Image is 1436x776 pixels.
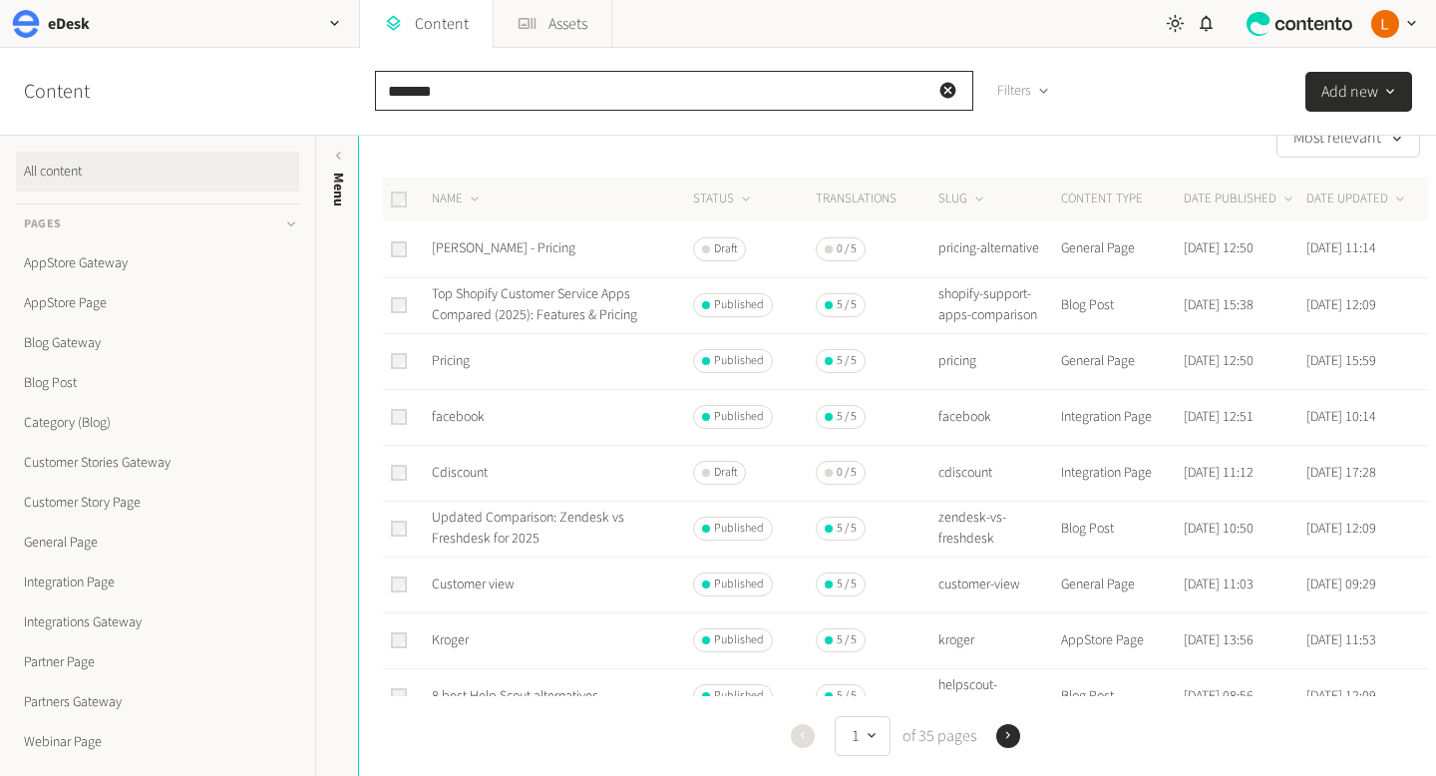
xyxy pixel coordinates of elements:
[1305,72,1412,112] button: Add new
[937,221,1060,277] td: pricing-alternative
[693,190,754,209] button: STATUS
[1184,463,1254,483] time: [DATE] 11:12
[1306,190,1408,209] button: DATE UPDATED
[714,576,764,593] span: Published
[815,178,937,221] th: Translations
[1060,501,1183,557] td: Blog Post
[16,602,299,642] a: Integrations Gateway
[714,408,764,426] span: Published
[1276,118,1420,158] button: Most relevant
[1184,351,1254,371] time: [DATE] 12:50
[16,563,299,602] a: Integration Page
[16,283,299,323] a: AppStore Page
[837,352,857,370] span: 5 / 5
[24,77,136,107] h2: Content
[1306,575,1376,594] time: [DATE] 09:29
[432,508,624,549] a: Updated Comparison: Zendesk vs Freshdesk for 2025
[837,576,857,593] span: 5 / 5
[16,403,299,443] a: Category (Blog)
[16,152,299,192] a: All content
[48,12,90,36] h2: eDesk
[1060,557,1183,612] td: General Page
[1184,630,1254,650] time: [DATE] 13:56
[1184,238,1254,258] time: [DATE] 12:50
[16,722,299,762] a: Webinar Page
[981,71,1066,111] button: Filters
[1184,407,1254,427] time: [DATE] 12:51
[835,716,891,756] button: 1
[16,523,299,563] a: General Page
[1060,178,1183,221] th: CONTENT TYPE
[837,240,857,258] span: 0 / 5
[837,687,857,705] span: 5 / 5
[1306,238,1376,258] time: [DATE] 11:14
[1060,612,1183,668] td: AppStore Page
[937,501,1060,557] td: zendesk-vs-freshdesk
[837,296,857,314] span: 5 / 5
[1306,295,1376,315] time: [DATE] 12:09
[1184,519,1254,539] time: [DATE] 10:50
[16,363,299,403] a: Blog Post
[1306,407,1376,427] time: [DATE] 10:14
[432,351,470,371] a: Pricing
[1184,575,1254,594] time: [DATE] 11:03
[1060,277,1183,333] td: Blog Post
[1371,10,1399,38] img: Laura Kane
[16,323,299,363] a: Blog Gateway
[1306,519,1376,539] time: [DATE] 12:09
[937,668,1060,724] td: helpscout-alternatives
[714,464,737,482] span: Draft
[937,277,1060,333] td: shopify-support-apps-comparison
[432,686,598,706] a: 8 best Help Scout alternatives
[1184,190,1296,209] button: DATE PUBLISHED
[1060,389,1183,445] td: Integration Page
[432,238,575,258] a: [PERSON_NAME] - Pricing
[714,352,764,370] span: Published
[898,724,976,748] span: of 35 pages
[1060,668,1183,724] td: Blog Post
[432,630,469,650] a: Kroger
[714,520,764,538] span: Published
[432,575,515,594] a: Customer view
[937,389,1060,445] td: facebook
[837,464,857,482] span: 0 / 5
[1306,630,1376,650] time: [DATE] 11:53
[997,81,1031,102] span: Filters
[1060,445,1183,501] td: Integration Page
[16,483,299,523] a: Customer Story Page
[16,642,299,682] a: Partner Page
[937,557,1060,612] td: customer-view
[714,631,764,649] span: Published
[937,612,1060,668] td: kroger
[12,10,40,38] img: eDesk
[837,631,857,649] span: 5 / 5
[1060,333,1183,389] td: General Page
[328,173,349,206] span: Menu
[1306,463,1376,483] time: [DATE] 17:28
[432,463,488,483] a: Cdiscount
[1184,295,1254,315] time: [DATE] 15:38
[714,296,764,314] span: Published
[432,190,483,209] button: NAME
[24,215,62,233] span: Pages
[16,682,299,722] a: Partners Gateway
[432,284,637,325] a: Top Shopify Customer Service Apps Compared (2025): Features & Pricing
[938,190,987,209] button: SLUG
[432,407,485,427] a: facebook
[937,333,1060,389] td: pricing
[1060,221,1183,277] td: General Page
[837,408,857,426] span: 5 / 5
[937,445,1060,501] td: cdiscount
[16,243,299,283] a: AppStore Gateway
[1306,686,1376,706] time: [DATE] 12:09
[837,520,857,538] span: 5 / 5
[1306,351,1376,371] time: [DATE] 15:59
[16,443,299,483] a: Customer Stories Gateway
[1184,686,1254,706] time: [DATE] 08:56
[714,687,764,705] span: Published
[714,240,737,258] span: Draft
